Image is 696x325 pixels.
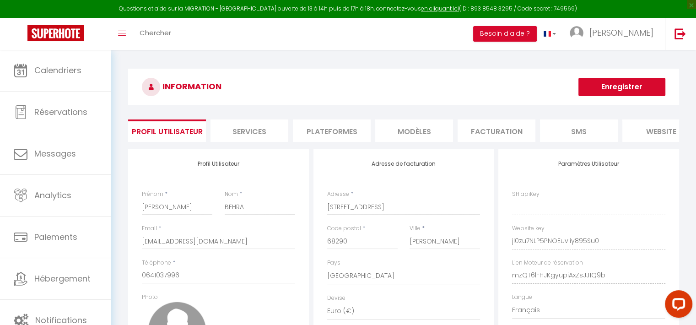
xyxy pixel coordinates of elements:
[142,224,157,233] label: Email
[34,65,81,76] span: Calendriers
[512,224,545,233] label: Website key
[210,119,288,142] li: Services
[34,190,71,201] span: Analytics
[142,293,158,302] label: Photo
[410,224,421,233] label: Ville
[512,259,583,267] label: Lien Moteur de réservation
[570,26,583,40] img: ...
[563,18,665,50] a: ... [PERSON_NAME]
[658,287,696,325] iframe: LiveChat chat widget
[34,148,76,159] span: Messages
[140,28,171,38] span: Chercher
[142,161,295,167] h4: Profil Utilisateur
[421,5,459,12] a: en cliquant ici
[34,273,91,284] span: Hébergement
[34,231,77,243] span: Paiements
[512,190,540,199] label: SH apiKey
[27,25,84,41] img: Super Booking
[327,161,480,167] h4: Adresse de facturation
[34,106,87,118] span: Réservations
[225,190,238,199] label: Nom
[142,190,163,199] label: Prénom
[578,78,665,96] button: Enregistrer
[458,119,535,142] li: Facturation
[327,224,361,233] label: Code postal
[128,69,679,105] h3: INFORMATION
[512,161,665,167] h4: Paramètres Utilisateur
[473,26,537,42] button: Besoin d'aide ?
[327,294,345,303] label: Devise
[128,119,206,142] li: Profil Utilisateur
[133,18,178,50] a: Chercher
[540,119,618,142] li: SMS
[512,293,532,302] label: Langue
[674,28,686,39] img: logout
[327,190,349,199] label: Adresse
[589,27,653,38] span: [PERSON_NAME]
[375,119,453,142] li: MODÈLES
[293,119,371,142] li: Plateformes
[327,259,340,267] label: Pays
[142,259,171,267] label: Téléphone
